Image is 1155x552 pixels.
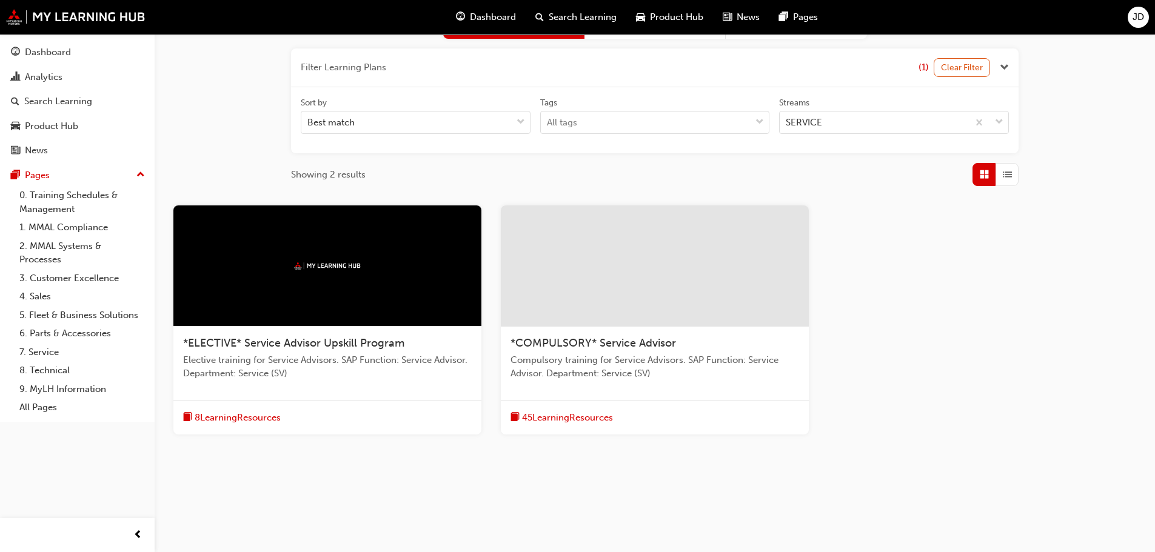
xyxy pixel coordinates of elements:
[5,164,150,187] button: Pages
[526,5,626,30] a: search-iconSearch Learning
[11,170,20,181] span: pages-icon
[307,116,355,130] div: Best match
[470,10,516,24] span: Dashboard
[934,58,991,77] button: Clear Filter
[183,410,192,425] span: book-icon
[15,287,150,306] a: 4. Sales
[11,145,20,156] span: news-icon
[549,10,617,24] span: Search Learning
[5,115,150,138] a: Product Hub
[522,411,613,425] span: 45 Learning Resources
[183,410,281,425] button: book-icon8LearningResources
[15,306,150,325] a: 5. Fleet & Business Solutions
[793,10,818,24] span: Pages
[11,121,20,132] span: car-icon
[1003,168,1012,182] span: List
[511,336,676,350] span: *COMPULSORY* Service Advisor
[540,97,770,135] label: tagOptions
[769,5,828,30] a: pages-iconPages
[183,336,404,350] span: *ELECTIVE* Service Advisor Upskill Program
[535,10,544,25] span: search-icon
[779,10,788,25] span: pages-icon
[5,66,150,88] a: Analytics
[5,90,150,113] a: Search Learning
[15,324,150,343] a: 6. Parts & Accessories
[136,167,145,183] span: up-icon
[636,10,645,25] span: car-icon
[25,168,50,182] div: Pages
[723,10,732,25] span: news-icon
[540,97,557,109] div: Tags
[24,95,92,108] div: Search Learning
[456,10,465,25] span: guage-icon
[11,72,20,83] span: chart-icon
[786,116,822,130] div: SERVICE
[25,45,71,59] div: Dashboard
[195,411,281,425] span: 8 Learning Resources
[5,41,150,64] a: Dashboard
[11,47,20,58] span: guage-icon
[995,115,1003,130] span: down-icon
[5,139,150,162] a: News
[517,115,525,130] span: down-icon
[173,205,481,434] a: mmal*ELECTIVE* Service Advisor Upskill ProgramElective training for Service Advisors. SAP Functio...
[511,410,520,425] span: book-icon
[183,353,472,381] span: Elective training for Service Advisors. SAP Function: Service Advisor. Department: Service (SV)
[25,70,62,84] div: Analytics
[15,343,150,362] a: 7. Service
[11,96,19,107] span: search-icon
[294,262,361,270] img: mmal
[779,97,809,109] div: Streams
[15,380,150,399] a: 9. MyLH Information
[713,5,769,30] a: news-iconNews
[547,116,577,130] div: All tags
[133,528,142,543] span: prev-icon
[755,115,764,130] span: down-icon
[5,39,150,164] button: DashboardAnalyticsSearch LearningProduct HubNews
[301,97,327,109] div: Sort by
[501,205,809,434] a: *COMPULSORY* Service AdvisorCompulsory training for Service Advisors. SAP Function: Service Advis...
[25,144,48,158] div: News
[626,5,713,30] a: car-iconProduct Hub
[15,398,150,417] a: All Pages
[291,168,366,182] span: Showing 2 results
[511,410,613,425] button: book-icon45LearningResources
[1133,10,1144,24] span: JD
[980,168,989,182] span: Grid
[15,269,150,288] a: 3. Customer Excellence
[446,5,526,30] a: guage-iconDashboard
[511,353,799,381] span: Compulsory training for Service Advisors. SAP Function: Service Advisor. Department: Service (SV)
[650,10,703,24] span: Product Hub
[737,10,760,24] span: News
[6,9,146,25] img: mmal
[15,186,150,218] a: 0. Training Schedules & Management
[1128,7,1149,28] button: JD
[15,361,150,380] a: 8. Technical
[1000,61,1009,75] button: Close the filter
[15,237,150,269] a: 2. MMAL Systems & Processes
[15,218,150,237] a: 1. MMAL Compliance
[25,119,78,133] div: Product Hub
